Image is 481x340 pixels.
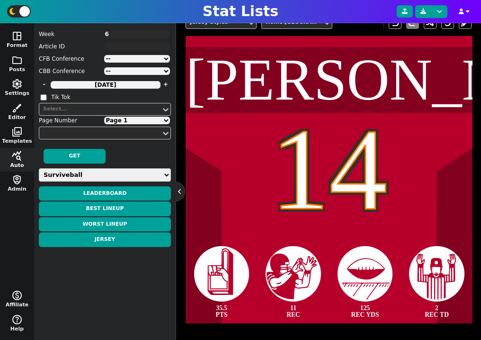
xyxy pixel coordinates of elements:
label: Week [39,30,103,38]
button: Leaderboard [39,186,171,201]
div: 14 [186,111,472,228]
span: query_stats [11,150,23,162]
textarea: 6 [104,30,170,38]
button: undo [389,16,401,29]
button: + [160,79,171,90]
button: - [39,79,50,90]
label: CFB Conference [39,55,103,63]
button: Best Lineup [39,202,171,216]
span: 125 REC YDS [351,305,379,318]
span: folder [11,55,23,66]
span: redo [407,17,418,28]
button: Worst Lineup [39,217,171,232]
span: shield_person [11,174,23,185]
button: redo [406,16,419,29]
div: Select... [43,105,157,113]
span: undo [389,17,401,28]
span: 11 REC [286,305,300,318]
label: Article ID [39,42,103,51]
label: Tik Tok [51,93,171,101]
span: monetization_on [11,290,23,301]
span: settings [11,78,23,90]
label: Page Number [39,116,103,125]
span: brush [11,102,23,114]
h1: Stat Lists [203,3,278,20]
span: help [11,314,23,325]
span: space_dashboard [11,30,23,42]
label: CBB Conference [39,67,103,75]
button: Get [44,149,106,164]
span: photo_library [11,126,23,138]
span: 2 REC TD [425,305,449,318]
button: Jersey [39,232,171,247]
span: 35.5 PTS [216,305,228,318]
div: [PERSON_NAME] [186,50,472,110]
